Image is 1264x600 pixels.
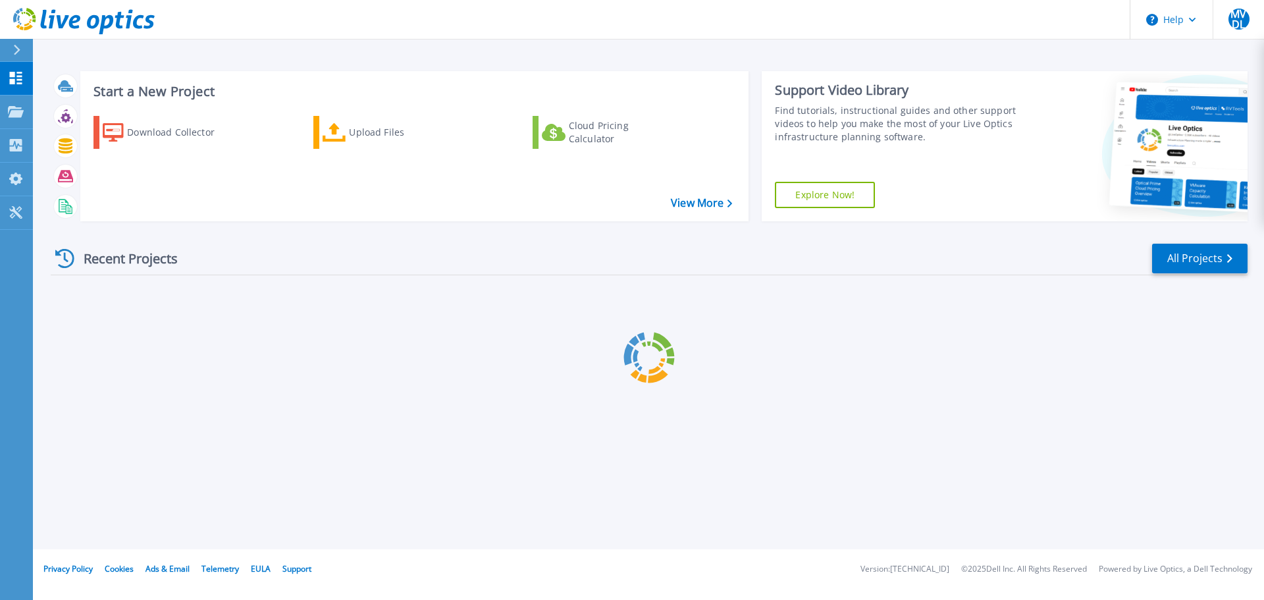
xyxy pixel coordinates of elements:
a: Explore Now! [775,182,875,208]
a: Support [282,563,311,574]
div: Upload Files [349,119,454,146]
div: Recent Projects [51,242,196,275]
h3: Start a New Project [93,84,732,99]
li: Version: [TECHNICAL_ID] [860,565,949,574]
a: Cloud Pricing Calculator [533,116,679,149]
li: Powered by Live Optics, a Dell Technology [1099,565,1252,574]
div: Support Video Library [775,82,1022,99]
a: All Projects [1152,244,1248,273]
div: Download Collector [127,119,232,146]
span: MVDL [1228,9,1250,30]
a: Download Collector [93,116,240,149]
a: Telemetry [201,563,239,574]
li: © 2025 Dell Inc. All Rights Reserved [961,565,1087,574]
a: Cookies [105,563,134,574]
a: Upload Files [313,116,460,149]
a: View More [671,197,732,209]
div: Cloud Pricing Calculator [569,119,674,146]
a: Ads & Email [145,563,190,574]
a: EULA [251,563,271,574]
div: Find tutorials, instructional guides and other support videos to help you make the most of your L... [775,104,1022,144]
a: Privacy Policy [43,563,93,574]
